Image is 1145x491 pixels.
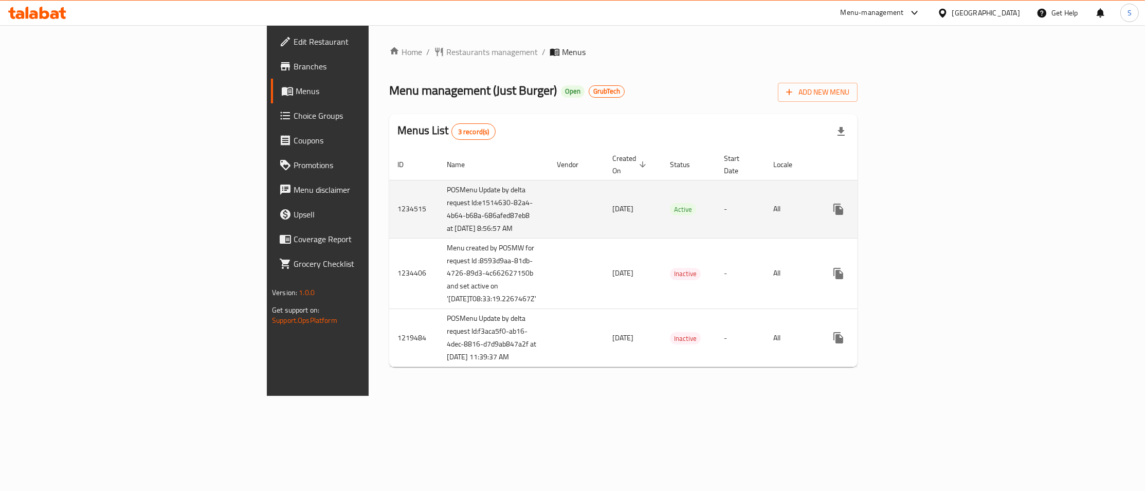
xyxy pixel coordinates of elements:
nav: breadcrumb [389,46,858,58]
div: Active [670,203,696,215]
button: Change Status [851,261,876,286]
span: Promotions [294,159,450,171]
span: Status [670,158,703,171]
a: Branches [271,54,458,79]
a: Edit Restaurant [271,29,458,54]
span: [DATE] [612,202,633,215]
button: Change Status [851,325,876,350]
h2: Menus List [397,123,496,140]
button: Add New Menu [778,83,858,102]
span: Inactive [670,268,701,280]
td: All [765,309,818,367]
a: Restaurants management [434,46,538,58]
div: [GEOGRAPHIC_DATA] [952,7,1020,19]
span: Menus [296,85,450,97]
td: All [765,180,818,238]
span: Name [447,158,478,171]
span: Coupons [294,134,450,147]
span: Created On [612,152,649,177]
span: Start Date [724,152,753,177]
span: Vendor [557,158,592,171]
a: Promotions [271,153,458,177]
td: POSMenu Update by delta request Id:e1514630-82a4-4b64-b68a-686afed87eb8 at [DATE] 8:56:57 AM [439,180,549,238]
div: Open [561,85,585,98]
div: Total records count [451,123,496,140]
span: Get support on: [272,303,319,317]
table: enhanced table [389,149,933,368]
span: Menus [562,46,586,58]
td: - [716,180,765,238]
span: Coverage Report [294,233,450,245]
td: - [716,238,765,309]
span: Active [670,204,696,215]
div: Export file [829,119,853,144]
span: ID [397,158,417,171]
a: Coverage Report [271,227,458,251]
span: Locale [773,158,806,171]
a: Menu disclaimer [271,177,458,202]
span: Inactive [670,333,701,344]
span: Branches [294,60,450,72]
span: 3 record(s) [452,127,496,137]
div: Menu-management [841,7,904,19]
a: Menus [271,79,458,103]
button: more [826,261,851,286]
span: Add New Menu [786,86,849,99]
a: Grocery Checklist [271,251,458,276]
li: / [542,46,546,58]
span: Upsell [294,208,450,221]
a: Support.OpsPlatform [272,314,337,327]
a: Choice Groups [271,103,458,128]
th: Actions [818,149,933,180]
span: Version: [272,286,297,299]
span: S [1128,7,1132,19]
span: [DATE] [612,266,633,280]
span: Open [561,87,585,96]
button: more [826,325,851,350]
span: Menu disclaimer [294,184,450,196]
a: Upsell [271,202,458,227]
span: Edit Restaurant [294,35,450,48]
span: Choice Groups [294,110,450,122]
td: All [765,238,818,309]
span: GrubTech [589,87,624,96]
a: Coupons [271,128,458,153]
td: POSMenu Update by delta request Id:f3aca5f0-ab16-4dec-8816-d7d9ab847a2f at [DATE] 11:39:37 AM [439,309,549,367]
span: Restaurants management [446,46,538,58]
button: more [826,197,851,222]
span: Grocery Checklist [294,258,450,270]
td: - [716,309,765,367]
span: Menu management ( Just Burger ) [389,79,557,102]
td: Menu created by POSMW for request Id :8593d9aa-81db-4726-89d3-4c662627150b and set active on '[DA... [439,238,549,309]
span: 1.0.0 [299,286,315,299]
button: Change Status [851,197,876,222]
div: Inactive [670,332,701,344]
span: [DATE] [612,331,633,344]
